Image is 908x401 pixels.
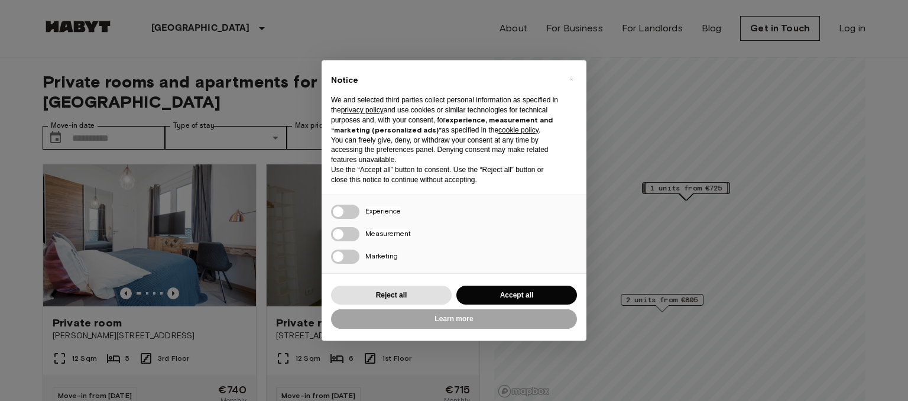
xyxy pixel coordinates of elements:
span: Experience [365,206,401,215]
a: cookie policy [498,126,539,134]
button: Accept all [456,286,577,305]
span: × [569,72,573,86]
span: Measurement [365,229,411,238]
a: privacy policy [341,106,384,114]
button: Learn more [331,309,577,329]
button: Reject all [331,286,452,305]
p: You can freely give, deny, or withdraw your consent at any time by accessing the preferences pane... [331,135,558,165]
strong: experience, measurement and “marketing (personalized ads)” [331,115,553,134]
p: Use the “Accept all” button to consent. Use the “Reject all” button or close this notice to conti... [331,165,558,185]
p: We and selected third parties collect personal information as specified in the and use cookies or... [331,95,558,135]
button: Close this notice [562,70,581,89]
h2: Notice [331,75,558,86]
span: Marketing [365,251,398,260]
